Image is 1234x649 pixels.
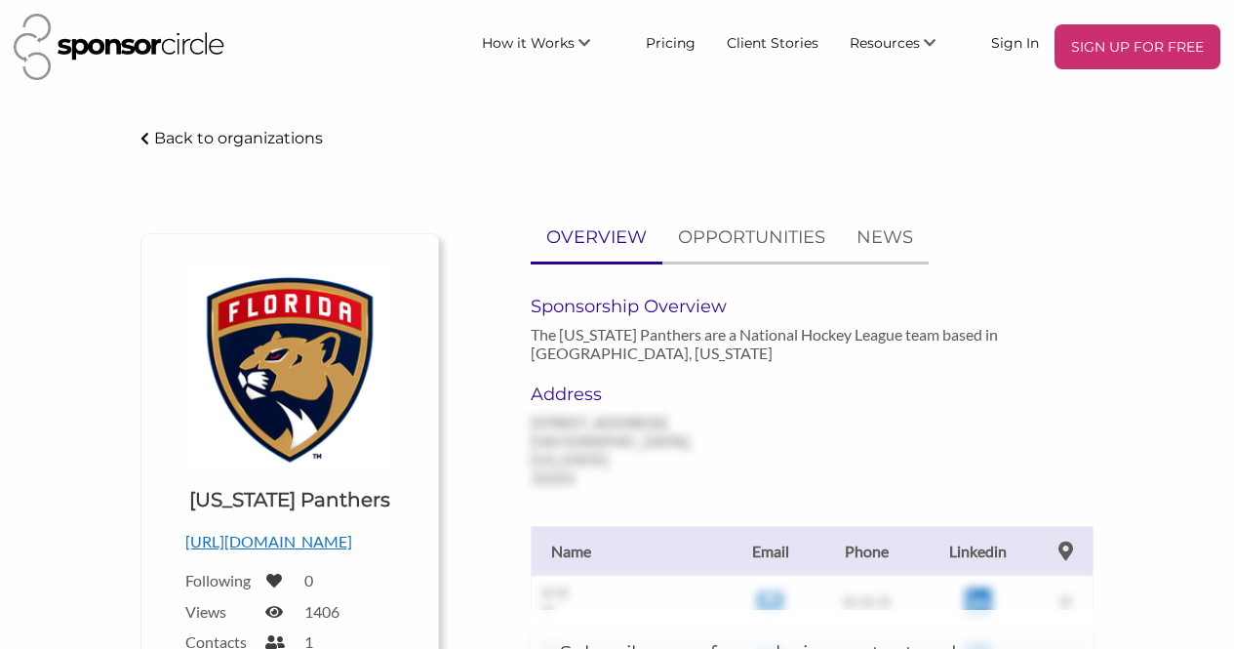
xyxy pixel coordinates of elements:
[531,296,1094,317] h6: Sponsorship Overview
[546,223,647,252] p: OVERVIEW
[815,526,918,576] th: Phone
[154,129,323,147] p: Back to organizations
[14,14,224,80] img: Sponsor Circle Logo
[304,571,313,589] label: 0
[185,602,254,621] label: Views
[531,526,726,576] th: Name
[711,24,834,60] a: Client Stories
[975,24,1055,60] a: Sign In
[304,602,339,621] label: 1406
[918,526,1038,576] th: Linkedin
[482,34,575,52] span: How it Works
[466,24,630,69] li: How it Works
[678,223,825,252] p: OPPORTUNITIES
[185,571,254,589] label: Following
[630,24,711,60] a: Pricing
[1062,32,1213,61] p: SIGN UP FOR FREE
[856,223,913,252] p: NEWS
[189,486,390,513] h1: [US_STATE] Panthers
[834,24,975,69] li: Resources
[850,34,920,52] span: Resources
[185,529,393,554] p: [URL][DOMAIN_NAME]
[726,526,815,576] th: Email
[185,264,393,471] img: Florida Panthers Logo
[531,325,1094,362] p: The [US_STATE] Panthers are a National Hockey League team based in [GEOGRAPHIC_DATA], [US_STATE]
[531,384,698,405] h6: Address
